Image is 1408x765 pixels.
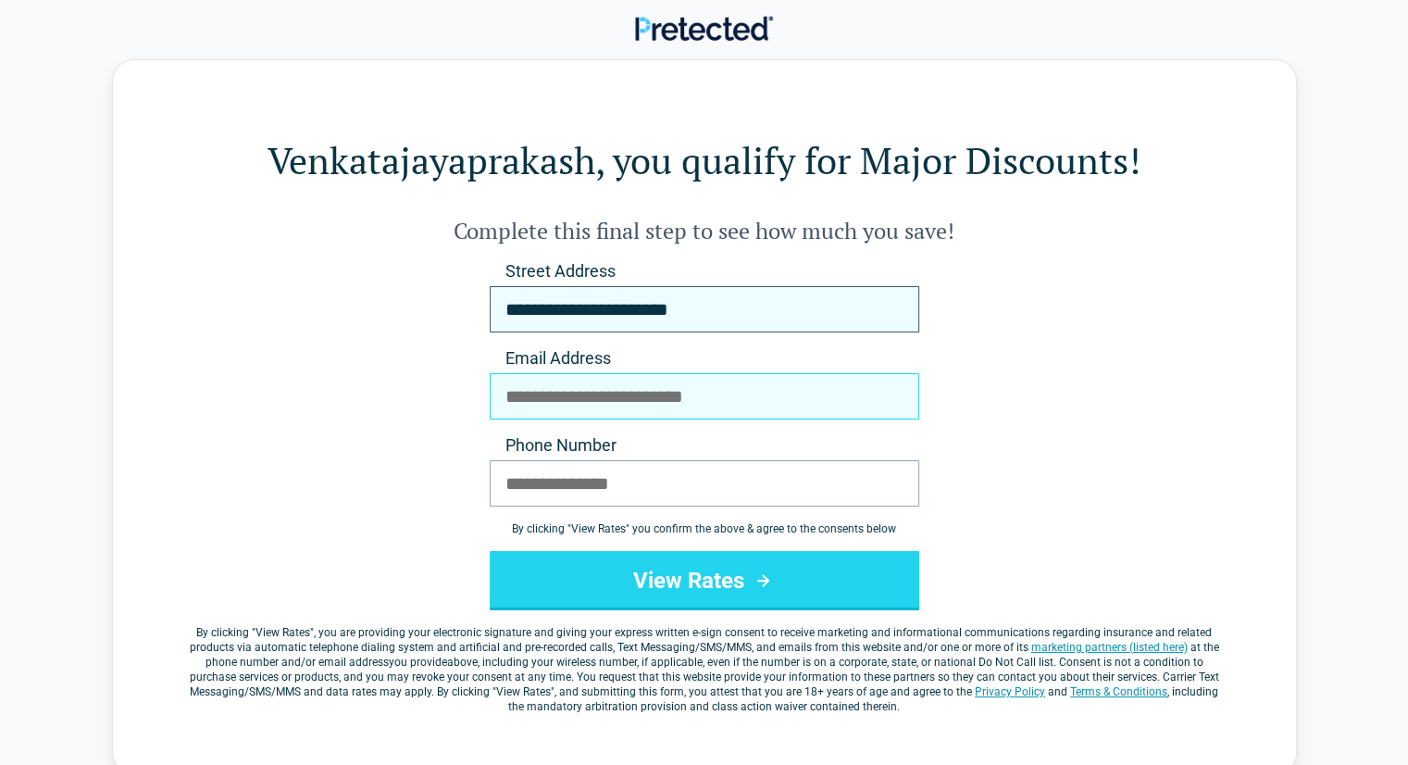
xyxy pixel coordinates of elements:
label: By clicking " ", you are providing your electronic signature and giving your express written e-si... [187,625,1222,714]
h2: Complete this final step to see how much you save! [187,216,1222,245]
a: marketing partners (listed here) [1031,641,1188,654]
label: Email Address [490,347,919,370]
a: Privacy Policy [975,685,1045,698]
button: View Rates [490,551,919,610]
label: Phone Number [490,434,919,457]
div: By clicking " View Rates " you confirm the above & agree to the consents below [490,521,919,536]
label: Street Address [490,260,919,282]
h1: Venkatajayaprakash, you qualify for Major Discounts! [187,134,1222,186]
a: Terms & Conditions [1070,685,1167,698]
span: View Rates [255,626,310,639]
